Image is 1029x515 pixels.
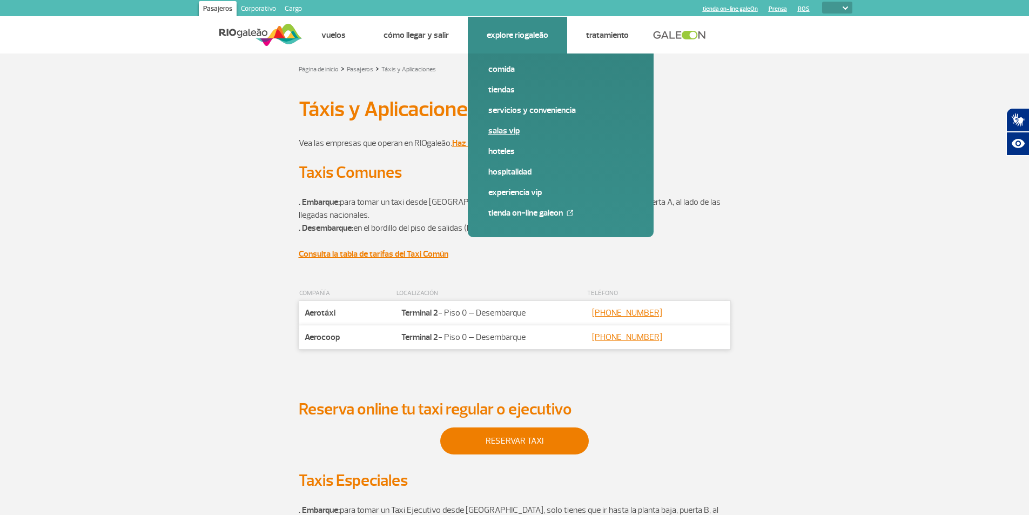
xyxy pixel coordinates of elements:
a: Explore RIOgaleão [487,30,548,41]
a: Página de inicio [299,65,339,73]
a: Tiendas [488,84,633,96]
a: Pasajeros [199,1,237,18]
strong: Aerocoop [305,332,340,343]
a: > [375,62,379,75]
a: Comida [488,63,633,75]
th: TELÉFONO [587,286,730,301]
button: Abrir recursos assistivos. [1006,132,1029,156]
th: LOCALIZACIÓN [396,286,587,301]
h2: Taxis Especiales [299,471,731,491]
a: [PHONE_NUMBER] [592,332,662,343]
h1: Táxis y Aplicaciones [299,100,731,118]
a: tienda on-line galeOn [703,5,758,12]
a: Táxis y Aplicaciones [381,65,436,73]
div: Plugin de acessibilidade da Hand Talk. [1006,108,1029,156]
a: Pasajeros [347,65,373,73]
a: Hospitalidad [488,166,633,178]
a: Corporativo [237,1,280,18]
p: para tomar un taxi desde [GEOGRAPHIC_DATA], solo tienes que ir hasta la planta baja, puerta A, al... [299,196,731,222]
td: - Piso 0 – Desembarque [396,301,587,325]
a: Salas VIP [488,125,633,137]
a: Servicios y Conveniencia [488,104,633,116]
a: Prensa [769,5,787,12]
strong: . Embarque: [299,197,340,208]
a: Consulta la tabla de tarifas del Taxi Común [299,249,448,259]
img: External Link Icon [567,210,573,216]
a: Vuelos [321,30,346,41]
strong: Terminal 2 [401,307,438,318]
a: Cómo llegar y salir [384,30,449,41]
a: Hoteles [488,145,633,157]
h2: Taxis Comunes [299,163,731,183]
strong: . Desembarque: [299,223,353,233]
a: Reservar taxi [440,427,589,454]
p: en el bordillo del piso de salidas (bordillo) de la [GEOGRAPHIC_DATA]. [299,222,731,235]
a: [PHONE_NUMBER] [592,307,662,318]
a: RQS [798,5,810,12]
strong: Terminal 2 [401,332,438,343]
td: - Piso 0 – Desembarque [396,325,587,350]
button: Abrir tradutor de língua de sinais. [1006,108,1029,132]
p: Vea las empresas que operan en RIOgaleão. * [299,124,731,150]
a: Experiencia VIP [488,186,633,198]
th: COMPAÑÍA [299,286,396,301]
a: > [341,62,345,75]
a: Haz clic aquí y reserva online tu taxi regular o ejecutivo. [452,138,648,149]
a: Tratamiento [586,30,629,41]
a: Cargo [280,1,306,18]
h2: Reserva online tu taxi regular o ejecutivo [299,399,731,419]
strong: Aerotáxi [305,307,335,318]
a: tienda on-line galeOn [488,207,633,219]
